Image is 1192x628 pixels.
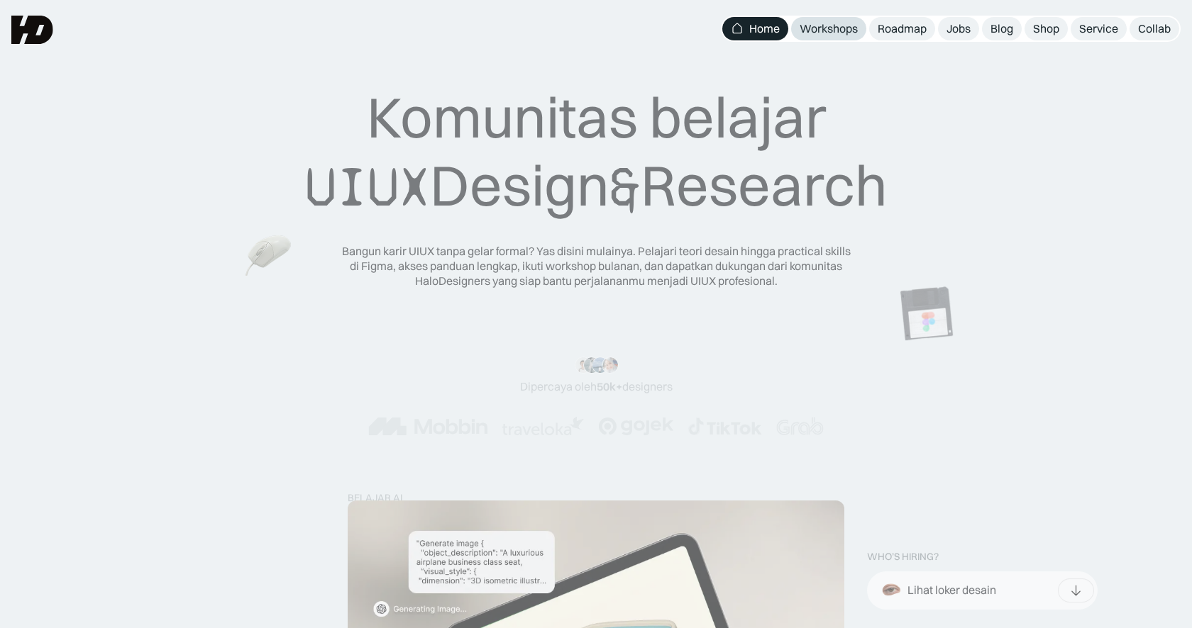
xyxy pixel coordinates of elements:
div: Service [1079,21,1118,36]
a: Roadmap [869,17,935,40]
a: Collab [1130,17,1179,40]
div: Roadmap [878,21,927,36]
span: & [609,153,641,221]
div: belajar ai [348,492,402,504]
a: Shop [1025,17,1068,40]
div: Bangun karir UIUX tanpa gelar formal? Yas disini mulainya. Pelajari teori desain hingga practical... [341,244,851,288]
div: Jobs [947,21,971,36]
div: Lihat loker desain [907,583,996,598]
a: Workshops [791,17,866,40]
span: UIUX [305,153,430,221]
div: Home [749,21,780,36]
a: Blog [982,17,1022,40]
a: Jobs [938,17,979,40]
div: Komunitas belajar Design Research [305,83,888,221]
div: Blog [990,21,1013,36]
div: Shop [1033,21,1059,36]
div: Workshops [800,21,858,36]
div: Dipercaya oleh designers [520,380,673,395]
div: Collab [1138,21,1171,36]
span: 50k+ [597,380,622,394]
div: WHO’S HIRING? [867,551,939,563]
a: Home [722,17,788,40]
a: Service [1071,17,1127,40]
